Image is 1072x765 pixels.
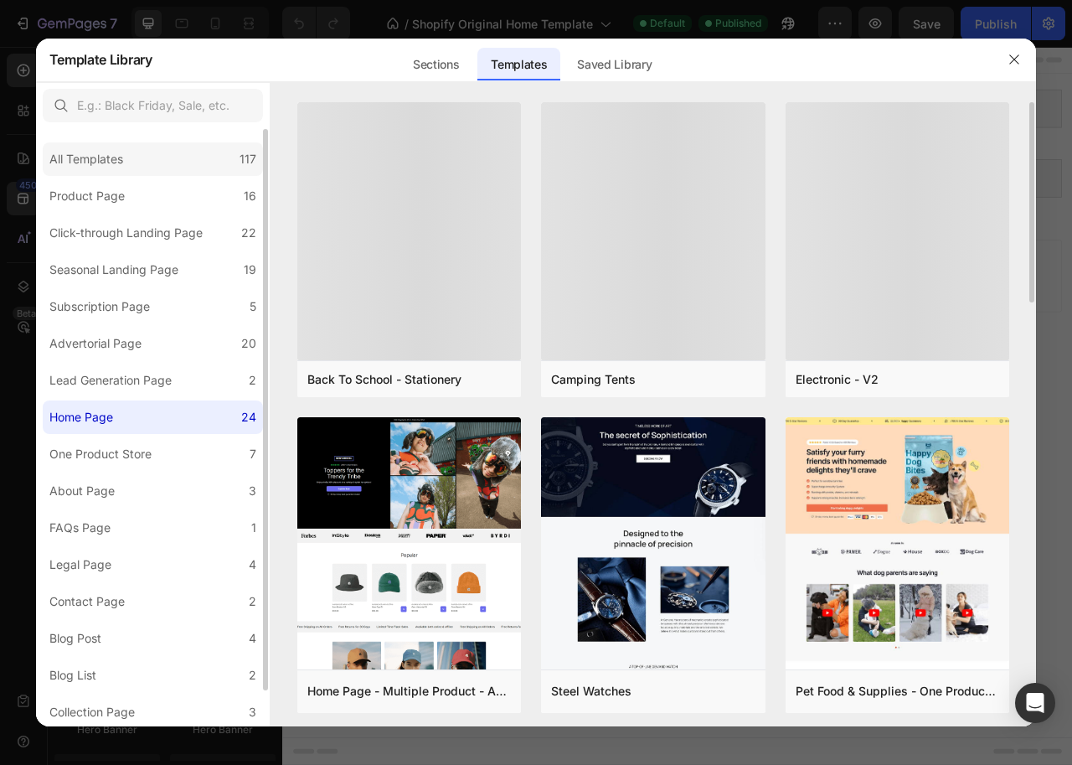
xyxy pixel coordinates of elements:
div: 4 [249,555,256,575]
div: Pet Food & Supplies - One Product Store [796,681,1000,701]
div: Back To School - Stationery [307,370,461,388]
span: then drag & drop elements [564,295,688,310]
div: 4 [249,628,256,649]
h2: Template Library [49,38,152,81]
div: 7 [250,444,256,464]
div: 3 [249,481,256,501]
span: Add section [463,236,543,254]
div: Templates [477,48,560,81]
div: Generate layout [454,274,542,292]
div: Sections [399,48,472,81]
div: Product Page [49,186,125,206]
div: Advertorial Page [49,333,142,354]
div: Blog List [49,665,96,685]
span: inspired by CRO experts [314,295,429,310]
div: 5 [250,297,256,317]
div: 2 [249,665,256,685]
div: Home Page - Multiple Product - Apparel - Style 4 [307,681,512,701]
div: 117 [240,149,256,169]
div: 19 [244,260,256,280]
div: Lead Generation Page [49,370,172,390]
div: Saved Library [564,48,665,81]
div: Contact Page [49,592,125,612]
div: Click-through Landing Page [49,223,203,243]
div: 22 [241,223,256,243]
div: Add blank section [576,274,678,292]
div: Home Page [49,407,113,427]
input: E.g.: Black Friday, Sale, etc. [43,89,263,122]
div: About Page [49,481,115,501]
div: 20 [241,333,256,354]
div: One Product Store [49,444,152,464]
div: Legal Page [49,555,111,575]
div: 2 [249,592,256,612]
span: Featured collection [466,158,565,178]
div: FAQs Page [49,518,111,538]
span: from URL or image [451,295,541,310]
div: Seasonal Landing Page [49,260,178,280]
div: 1 [251,518,256,538]
div: All Templates [49,149,123,169]
div: Choose templates [322,274,424,292]
div: 3 [249,702,256,722]
div: 2 [249,370,256,390]
div: Subscription Page [49,297,150,317]
span: Image banner [480,69,552,89]
div: Camping Tents [551,370,636,388]
div: Blog Post [49,628,101,649]
div: 24 [241,407,256,427]
div: Open Intercom Messenger [1015,683,1055,723]
div: Steel Watches [551,681,631,701]
div: Collection Page [49,702,135,722]
div: Electronic - V2 [796,370,879,388]
div: 16 [244,186,256,206]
